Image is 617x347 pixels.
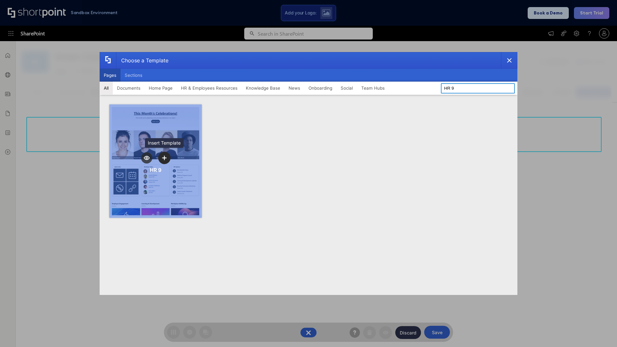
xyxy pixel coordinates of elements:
[121,69,147,82] button: Sections
[116,52,168,68] div: Choose a Template
[177,82,242,94] button: HR & Employees Resources
[150,167,161,173] div: HR 9
[242,82,284,94] button: Knowledge Base
[585,316,617,347] iframe: Chat Widget
[100,69,121,82] button: Pages
[284,82,304,94] button: News
[357,82,389,94] button: Team Hubs
[100,52,517,295] div: template selector
[304,82,336,94] button: Onboarding
[441,83,515,93] input: Search
[145,82,177,94] button: Home Page
[113,82,145,94] button: Documents
[100,82,113,94] button: All
[336,82,357,94] button: Social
